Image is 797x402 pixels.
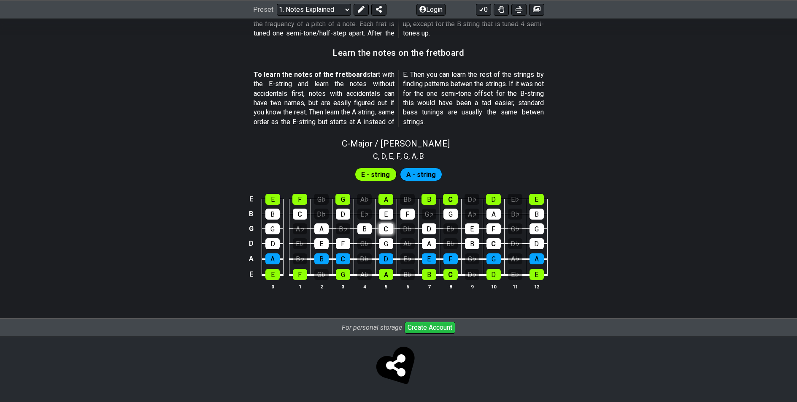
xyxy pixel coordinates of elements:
[508,238,522,249] div: D♭
[465,194,479,205] div: D♭
[422,253,436,264] div: E
[336,209,350,220] div: D
[378,194,393,205] div: A
[530,209,544,220] div: B
[389,150,393,162] span: E
[293,223,307,234] div: A♭
[494,3,509,15] button: Toggle Dexterity for all fretkits
[461,282,483,291] th: 9
[314,223,329,234] div: A
[400,150,404,162] span: ,
[333,48,464,57] h3: Learn the notes on the fretboard
[465,269,479,280] div: D♭
[443,269,458,280] div: C
[400,238,415,249] div: A♭
[416,150,420,162] span: ,
[529,3,544,15] button: Create image
[416,3,446,15] button: Login
[311,282,332,291] th: 2
[265,238,280,249] div: D
[361,168,390,181] span: First enable full edit mode to edit
[336,238,350,249] div: F
[371,3,386,15] button: Share Preset
[253,5,273,14] span: Preset
[400,223,415,234] div: D♭
[262,282,284,291] th: 0
[422,209,436,220] div: G♭
[314,269,329,280] div: G♭
[486,223,501,234] div: F
[293,269,307,280] div: F
[403,150,408,162] span: G
[332,282,354,291] th: 3
[443,238,458,249] div: B♭
[526,282,547,291] th: 12
[440,282,461,291] th: 8
[254,70,544,127] p: start with the E-string and learn the notes without accidentals first, notes with accidentals can...
[443,209,458,220] div: G
[443,223,458,234] div: E♭
[293,209,307,220] div: C
[246,236,256,251] td: D
[406,168,436,181] span: First enable full edit mode to edit
[342,139,450,149] span: C - Major / [PERSON_NAME]
[529,194,544,205] div: E
[336,223,350,234] div: B♭
[246,221,256,236] td: G
[357,209,372,220] div: E♭
[508,269,522,280] div: E♭
[246,192,256,207] td: E
[354,282,375,291] th: 4
[379,223,393,234] div: C
[486,209,501,220] div: A
[378,348,419,388] span: Click to store and share!
[335,194,350,205] div: G
[254,0,544,38] p: - The guitar fretboard has six strings or more and about 22 frets. Each fret can play the frequen...
[412,150,416,162] span: A
[277,3,351,15] select: Preset
[246,266,256,282] td: E
[397,282,418,291] th: 6
[397,150,400,162] span: F
[422,238,436,249] div: A
[314,209,329,220] div: D♭
[486,253,501,264] div: G
[246,251,256,267] td: A
[381,150,386,162] span: D
[530,238,544,249] div: D
[379,269,393,280] div: A
[508,223,522,234] div: G♭
[393,150,397,162] span: ,
[342,323,402,331] i: For personal storage
[357,194,372,205] div: A♭
[265,269,280,280] div: E
[508,253,522,264] div: A♭
[265,253,280,264] div: A
[379,238,393,249] div: G
[386,150,389,162] span: ,
[476,3,491,15] button: 0
[465,238,479,249] div: B
[354,3,369,15] button: Edit Preset
[336,253,350,264] div: C
[314,194,329,205] div: G♭
[508,209,522,220] div: B♭
[465,223,479,234] div: E
[408,150,412,162] span: ,
[400,253,415,264] div: E♭
[486,238,501,249] div: C
[419,150,424,162] span: B
[246,206,256,221] td: B
[504,282,526,291] th: 11
[375,282,397,291] th: 5
[379,209,393,220] div: E
[422,223,436,234] div: D
[483,282,504,291] th: 10
[465,253,479,264] div: G♭
[357,269,372,280] div: A♭
[292,194,307,205] div: F
[465,209,479,220] div: A♭
[357,238,372,249] div: G♭
[530,253,544,264] div: A
[486,194,501,205] div: D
